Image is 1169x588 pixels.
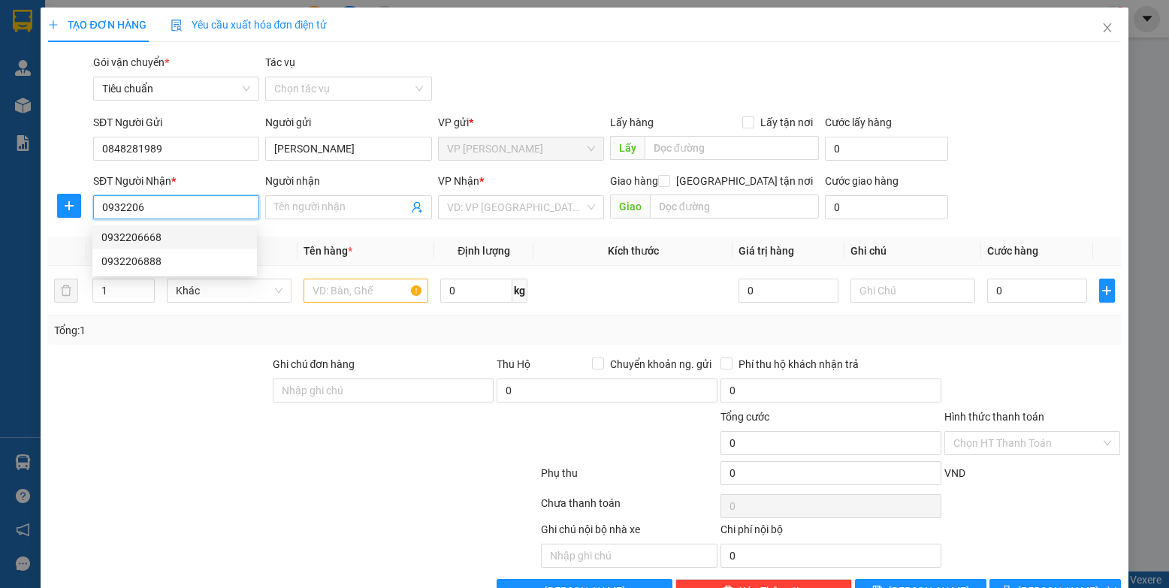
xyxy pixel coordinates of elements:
span: plus [58,200,80,212]
div: 0932206888 [101,253,248,270]
label: Cước lấy hàng [825,116,892,128]
span: kg [512,279,527,303]
span: [GEOGRAPHIC_DATA] tận nơi [670,173,819,189]
span: up [142,282,151,291]
span: Tên hàng [304,245,352,257]
span: Giao hàng [610,175,658,187]
span: Kích thước [608,245,659,257]
span: Gửi hàng Lào Cai/Sapa: [46,101,237,127]
label: Ghi chú đơn hàng [273,358,355,370]
span: Lấy [610,136,645,160]
span: Lấy tận nơi [754,114,819,131]
span: Gửi hàng [GEOGRAPHIC_DATA]: Hotline: [42,27,240,67]
div: Người nhận [265,173,431,189]
button: Close [1086,8,1128,50]
div: Phụ thu [539,465,719,491]
div: 0932206888 [92,249,257,273]
span: VP Cổ Linh [447,137,595,160]
span: Cước hàng [987,245,1038,257]
strong: 024 3236 3236 - [42,27,237,53]
input: Ghi chú đơn hàng [273,378,494,403]
span: Lấy hàng [610,116,654,128]
span: Tổng cước [720,411,769,423]
strong: Công ty TNHH Phúc Xuyên [57,8,225,23]
span: close [1101,22,1113,34]
input: Cước giao hàng [825,195,948,219]
span: Tiêu chuẩn [102,77,250,100]
span: user-add [411,201,423,213]
div: SĐT Người Gửi [93,114,259,131]
div: Ghi chú nội bộ nhà xe [541,521,717,544]
button: plus [1099,279,1114,303]
span: Chuyển khoản ng. gửi [604,356,717,372]
label: Tác vụ [265,56,295,68]
div: Tổng: 1 [54,322,452,339]
div: Chi phí nội bộ [720,521,941,544]
span: VP Nhận [438,175,479,187]
input: Nhập ghi chú [541,544,717,568]
strong: 02033 616 626 - [150,71,228,83]
span: TẠO ĐƠN HÀNG [48,19,146,31]
span: Yêu cầu xuất hóa đơn điện tử [171,19,328,31]
span: Định lượng [458,245,510,257]
img: icon [171,20,183,32]
img: logo [10,84,41,158]
span: Phí thu hộ khách nhận trả [733,356,865,372]
span: Giao [610,194,650,219]
input: Dọc đường [645,136,820,160]
span: Gói vận chuyển [93,56,169,68]
span: Khác [176,279,282,302]
span: VND [944,467,965,479]
input: Ghi Chú [850,279,975,303]
label: Cước giao hàng [825,175,899,187]
span: Gửi hàng Hạ Long: Hotline: [53,71,228,97]
strong: 0888 827 827 - 0848 827 827 [121,41,240,67]
input: VD: Bàn, Ghế [304,279,428,303]
div: VP gửi [438,114,604,131]
span: plus [1100,285,1113,297]
div: SĐT Người Nhận [93,173,259,189]
div: Người gửi [265,114,431,131]
div: 0932206668 [101,229,248,246]
label: Hình thức thanh toán [944,411,1044,423]
th: Ghi chú [844,237,981,266]
input: Dọc đường [650,194,820,219]
span: Increase Value [137,279,154,291]
span: down [142,292,151,301]
input: Cước lấy hàng [825,137,948,161]
span: Decrease Value [137,291,154,302]
div: Chưa thanh toán [539,495,719,521]
button: delete [54,279,78,303]
strong: 0886 027 027 [128,84,194,97]
div: 0932206668 [92,225,257,249]
span: Thu Hộ [497,358,530,370]
input: 0 [739,279,838,303]
span: Giá trị hàng [739,245,794,257]
button: plus [57,194,81,218]
strong: 0963 662 662 - 0898 662 662 [107,101,236,127]
span: plus [48,20,59,30]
